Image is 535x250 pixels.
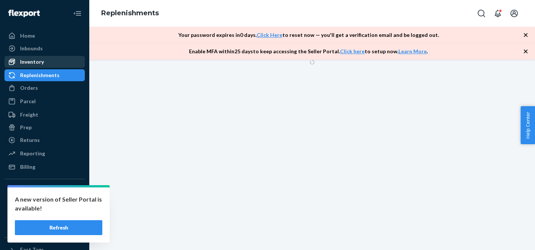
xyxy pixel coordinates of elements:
[4,42,85,54] a: Inbounds
[340,48,365,54] a: Click here
[4,134,85,146] a: Returns
[257,32,282,38] a: Click Here
[4,185,85,197] button: Integrations
[20,124,32,131] div: Prep
[4,109,85,121] a: Freight
[4,30,85,42] a: Home
[4,82,85,94] a: Orders
[20,72,60,79] div: Replenishments
[4,148,85,159] a: Reporting
[15,220,102,235] button: Refresh
[20,111,38,118] div: Freight
[4,56,85,68] a: Inventory
[4,198,85,210] a: WooCommerce
[20,58,44,66] div: Inventory
[398,48,427,54] a: Learn More
[70,6,85,21] button: Close Navigation
[20,136,40,144] div: Returns
[189,48,428,55] p: Enable MFA within 25 days to keep accessing the Seller Portal. to setup now. .
[520,106,535,144] button: Help Center
[101,9,159,17] a: Replenishments
[4,95,85,107] a: Parcel
[20,98,36,105] div: Parcel
[95,3,165,24] ol: breadcrumbs
[474,6,489,21] button: Open Search Box
[4,161,85,173] a: Billing
[8,10,40,17] img: Flexport logo
[507,6,522,21] button: Open account menu
[15,195,102,213] p: A new version of Seller Portal is available!
[20,45,43,52] div: Inbounds
[20,150,45,157] div: Reporting
[20,32,35,39] div: Home
[490,6,505,21] button: Open notifications
[4,225,85,234] a: Add Integration
[20,163,35,171] div: Billing
[4,69,85,81] a: Replenishments
[20,84,38,92] div: Orders
[178,31,439,39] p: Your password expires in 0 days . to reset now — you'll get a verification email and be logged out.
[4,121,85,133] a: Prep
[4,211,85,222] a: Shopify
